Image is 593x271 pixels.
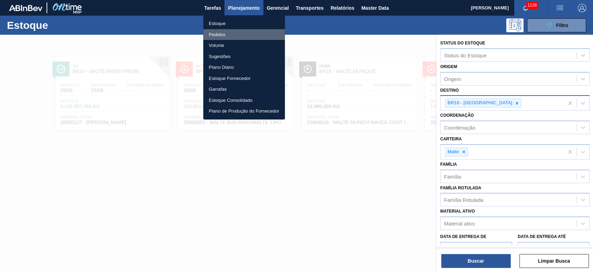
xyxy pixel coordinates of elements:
[203,73,285,84] a: Estoque Fornecedor
[203,106,285,117] a: Plano de Produção do Fornecedor
[203,29,285,40] a: Pedidos
[203,62,285,73] a: Plano Diário
[203,84,285,95] a: Garrafas
[203,95,285,106] a: Estoque Consolidado
[203,18,285,29] a: Estoque
[203,51,285,62] a: Sugestões
[203,40,285,51] a: Volume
